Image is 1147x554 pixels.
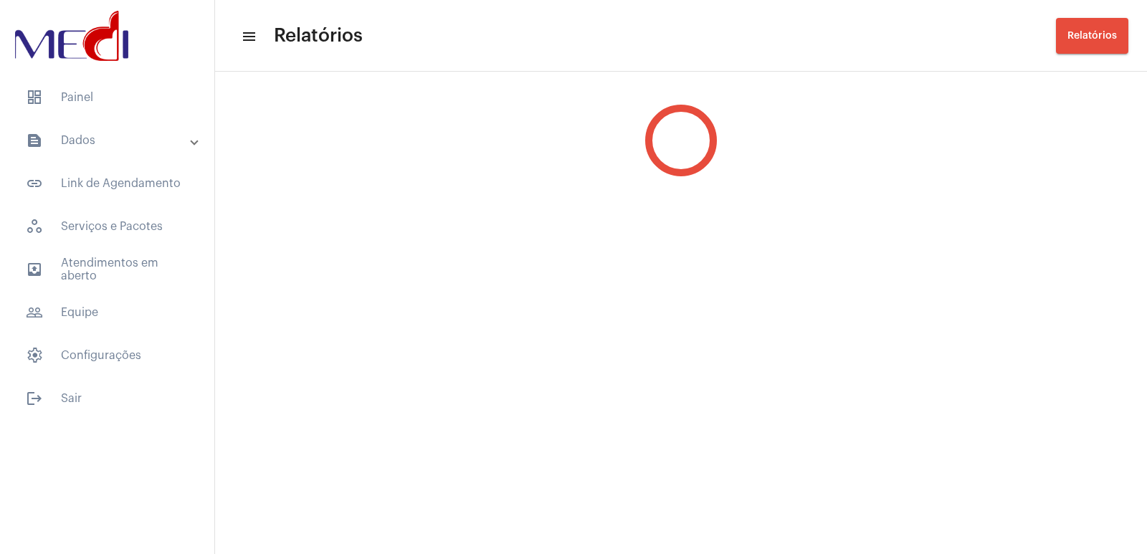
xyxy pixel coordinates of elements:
[26,390,43,407] mat-icon: sidenav icon
[26,132,191,149] mat-panel-title: Dados
[14,166,200,201] span: Link de Agendamento
[9,123,214,158] mat-expansion-panel-header: sidenav iconDados
[26,261,43,278] mat-icon: sidenav icon
[14,381,200,416] span: Sair
[26,132,43,149] mat-icon: sidenav icon
[1056,18,1128,54] button: Relatórios
[26,175,43,192] mat-icon: sidenav icon
[14,209,200,244] span: Serviços e Pacotes
[11,7,132,65] img: d3a1b5fa-500b-b90f-5a1c-719c20e9830b.png
[26,89,43,106] span: sidenav icon
[14,252,200,287] span: Atendimentos em aberto
[274,24,363,47] span: Relatórios
[26,347,43,364] span: sidenav icon
[14,80,200,115] span: Painel
[26,304,43,321] mat-icon: sidenav icon
[241,28,255,45] mat-icon: sidenav icon
[1067,31,1117,41] span: Relatórios
[14,338,200,373] span: Configurações
[26,218,43,235] span: sidenav icon
[14,295,200,330] span: Equipe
